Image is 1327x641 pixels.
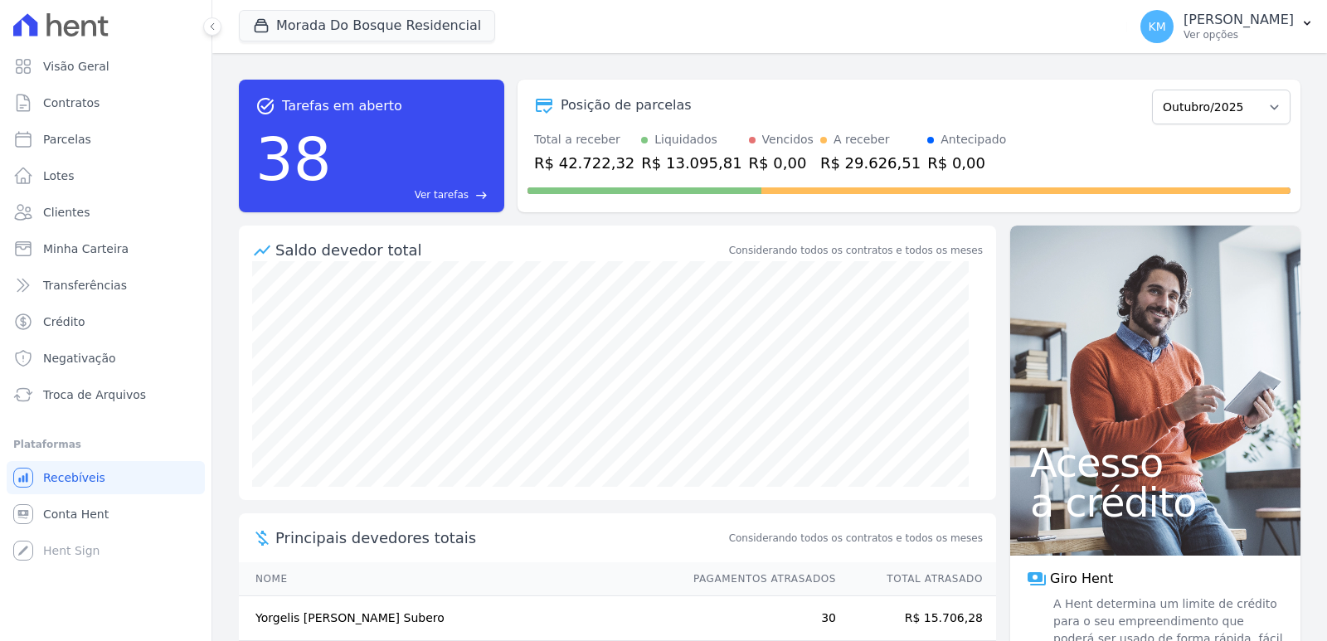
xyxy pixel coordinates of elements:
[7,461,205,494] a: Recebíveis
[475,189,488,202] span: east
[43,58,109,75] span: Visão Geral
[13,435,198,454] div: Plataformas
[561,95,692,115] div: Posição de parcelas
[7,86,205,119] a: Contratos
[7,159,205,192] a: Lotes
[239,10,495,41] button: Morada Do Bosque Residencial
[43,277,127,294] span: Transferências
[1030,443,1281,483] span: Acesso
[7,498,205,531] a: Conta Hent
[729,243,983,258] div: Considerando todos os contratos e todos os meses
[1050,569,1113,589] span: Giro Hent
[338,187,488,202] a: Ver tarefas east
[941,131,1006,148] div: Antecipado
[239,596,678,641] td: Yorgelis [PERSON_NAME] Subero
[255,116,332,202] div: 38
[7,50,205,83] a: Visão Geral
[43,350,116,367] span: Negativação
[43,204,90,221] span: Clientes
[7,305,205,338] a: Crédito
[43,240,129,257] span: Minha Carteira
[7,342,205,375] a: Negativação
[729,531,983,546] span: Considerando todos os contratos e todos os meses
[1030,483,1281,522] span: a crédito
[749,152,814,174] div: R$ 0,00
[641,152,741,174] div: R$ 13.095,81
[762,131,814,148] div: Vencidos
[43,168,75,184] span: Lotes
[534,131,634,148] div: Total a receber
[1127,3,1327,50] button: KM [PERSON_NAME] Ver opções
[282,96,402,116] span: Tarefas em aberto
[534,152,634,174] div: R$ 42.722,32
[1148,21,1165,32] span: KM
[7,378,205,411] a: Troca de Arquivos
[1184,12,1294,28] p: [PERSON_NAME]
[43,95,100,111] span: Contratos
[415,187,469,202] span: Ver tarefas
[275,239,726,261] div: Saldo devedor total
[7,232,205,265] a: Minha Carteira
[7,196,205,229] a: Clientes
[654,131,717,148] div: Liquidados
[834,131,890,148] div: A receber
[255,96,275,116] span: task_alt
[43,313,85,330] span: Crédito
[43,386,146,403] span: Troca de Arquivos
[275,527,726,549] span: Principais devedores totais
[43,469,105,486] span: Recebíveis
[239,562,678,596] th: Nome
[837,596,996,641] td: R$ 15.706,28
[820,152,921,174] div: R$ 29.626,51
[7,123,205,156] a: Parcelas
[837,562,996,596] th: Total Atrasado
[43,131,91,148] span: Parcelas
[7,269,205,302] a: Transferências
[43,506,109,522] span: Conta Hent
[1184,28,1294,41] p: Ver opções
[678,562,837,596] th: Pagamentos Atrasados
[678,596,837,641] td: 30
[927,152,1006,174] div: R$ 0,00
